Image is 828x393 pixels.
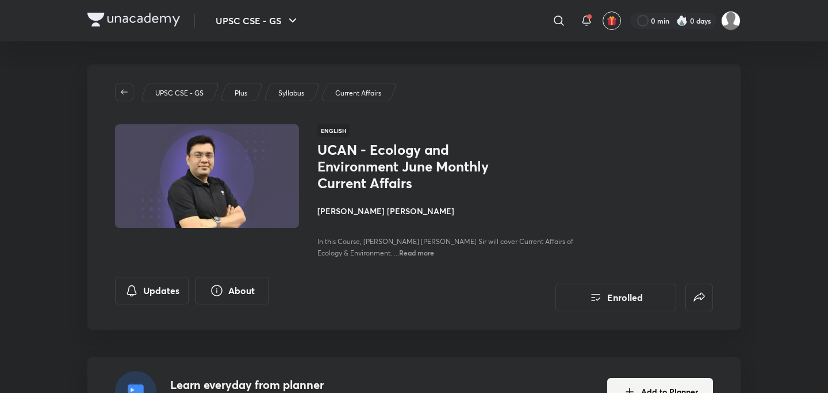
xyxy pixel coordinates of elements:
[235,88,247,98] p: Plus
[317,205,575,217] h4: [PERSON_NAME] [PERSON_NAME]
[721,11,741,30] img: Somen
[317,124,350,137] span: English
[87,13,180,26] img: Company Logo
[335,88,381,98] p: Current Affairs
[113,123,301,229] img: Thumbnail
[676,15,688,26] img: streak
[317,237,573,257] span: In this Course, [PERSON_NAME] [PERSON_NAME] Sir will cover Current Affairs of Ecology & Environme...
[317,142,505,191] h1: UCAN - Ecology and Environment June Monthly Current Affairs
[333,88,384,98] a: Current Affairs
[555,284,676,311] button: Enrolled
[209,9,306,32] button: UPSC CSE - GS
[607,16,617,26] img: avatar
[685,284,713,311] button: false
[155,88,204,98] p: UPSC CSE - GS
[154,88,206,98] a: UPSC CSE - GS
[195,277,269,304] button: About
[87,13,180,29] a: Company Logo
[277,88,306,98] a: Syllabus
[233,88,250,98] a: Plus
[399,248,434,257] span: Read more
[278,88,304,98] p: Syllabus
[603,12,621,30] button: avatar
[115,277,189,304] button: Updates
